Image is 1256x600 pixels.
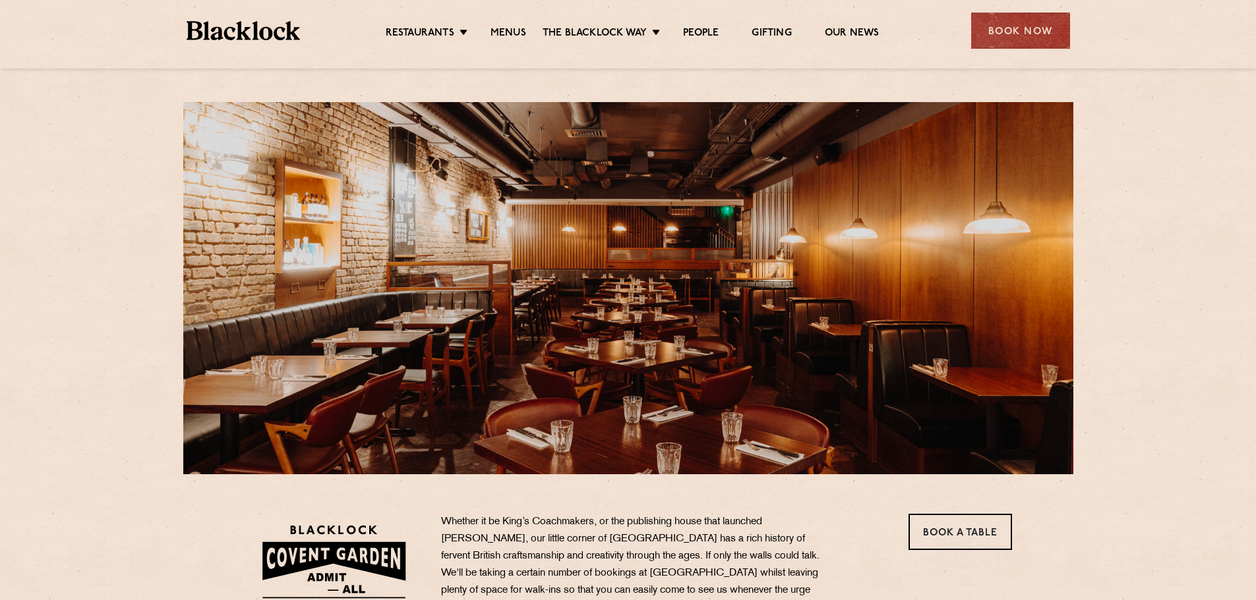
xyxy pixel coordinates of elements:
img: BL_Textured_Logo-footer-cropped.svg [187,21,301,40]
a: People [683,27,719,41]
a: Restaurants [386,27,454,41]
a: Our News [825,27,880,41]
div: Book Now [971,13,1070,49]
a: Gifting [752,27,791,41]
a: Book a Table [909,514,1012,550]
a: Menus [491,27,526,41]
a: The Blacklock Way [543,27,647,41]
